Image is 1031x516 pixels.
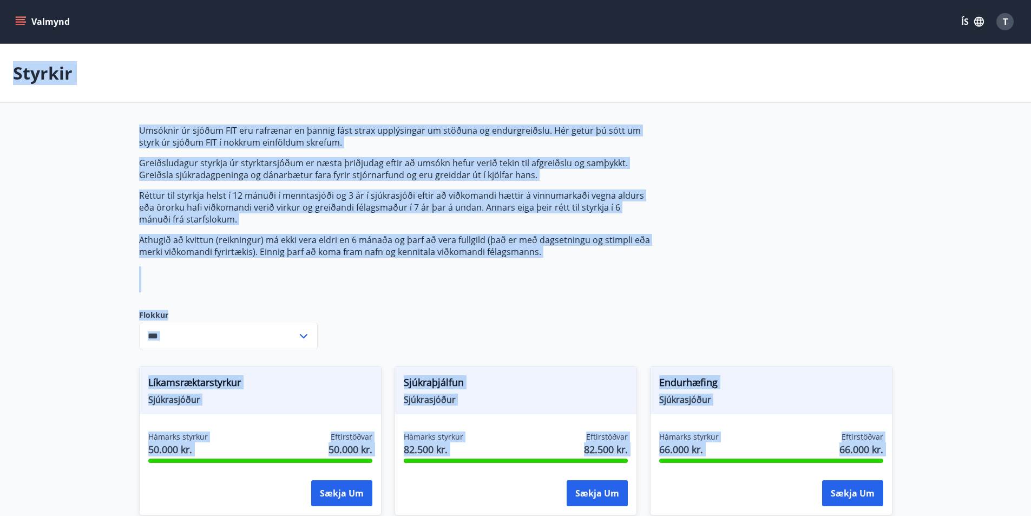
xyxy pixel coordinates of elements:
[404,375,628,394] span: Sjúkraþjálfun
[955,12,990,31] button: ÍS
[586,432,628,442] span: Eftirstöðvar
[822,480,883,506] button: Sækja um
[659,375,883,394] span: Endurhæfing
[659,432,719,442] span: Hámarks styrkur
[139,310,318,321] label: Flokkur
[404,432,463,442] span: Hámarks styrkur
[148,442,208,456] span: 50.000 kr.
[404,394,628,406] span: Sjúkrasjóður
[148,375,372,394] span: Líkamsræktarstyrkur
[331,432,372,442] span: Eftirstöðvar
[839,442,883,456] span: 66.000 kr.
[139,190,650,225] p: Réttur til styrkja helst í 12 mánuði í menntasjóði og 3 ár í sjúkrasjóði eftir að viðkomandi hætt...
[992,9,1018,35] button: T
[311,480,372,506] button: Sækja um
[148,432,208,442] span: Hámarks styrkur
[659,442,719,456] span: 66.000 kr.
[1003,16,1008,28] span: T
[659,394,883,406] span: Sjúkrasjóður
[148,394,372,406] span: Sjúkrasjóður
[139,157,650,181] p: Greiðsludagur styrkja úr styrktarsjóðum er næsta þriðjudag eftir að umsókn hefur verið tekin til ...
[567,480,628,506] button: Sækja um
[404,442,463,456] span: 82.500 kr.
[842,432,883,442] span: Eftirstöðvar
[13,12,74,31] button: menu
[584,442,628,456] span: 82.500 kr.
[139,125,650,148] p: Umsóknir úr sjóðum FIT eru rafrænar en þannig fást strax upplýsingar um stöðuna og endurgreiðslu....
[139,234,650,258] p: Athugið að kvittun (reikningur) má ekki vera eldri en 6 mánaða og þarf að vera fullgild (það er m...
[13,61,73,85] p: Styrkir
[329,442,372,456] span: 50.000 kr.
